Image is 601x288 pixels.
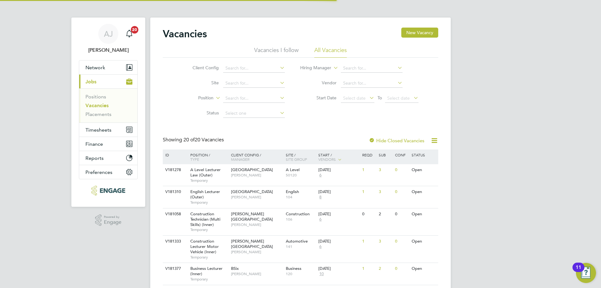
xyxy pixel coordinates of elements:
span: [PERSON_NAME][GEOGRAPHIC_DATA] [231,211,273,222]
div: 0 [393,263,410,275]
label: Vendor [300,80,336,86]
span: 104 [286,195,316,200]
div: 0 [393,186,410,198]
span: 10 [318,271,325,277]
span: Select date [387,95,410,101]
label: Position [177,95,213,101]
button: Reports [79,151,137,165]
button: Jobs [79,75,137,88]
div: 0 [393,164,410,176]
div: Open [410,208,437,220]
div: 0 [361,208,377,220]
div: 1 [361,164,377,176]
div: 3 [377,236,393,247]
span: Select date [343,95,366,101]
div: 3 [377,164,393,176]
span: [PERSON_NAME] [231,195,283,200]
span: Site Group [286,157,307,162]
span: 50120 [286,173,316,178]
span: [PERSON_NAME] [231,222,283,227]
button: New Vacancy [401,28,438,38]
div: [DATE] [318,239,359,244]
span: Manager [231,157,249,162]
span: Temporary [190,227,228,232]
span: Reports [85,155,104,161]
li: All Vacancies [314,46,347,58]
button: Finance [79,137,137,151]
div: 1 [361,263,377,275]
nav: Main navigation [71,18,145,207]
span: Temporary [190,255,228,260]
input: Search for... [223,94,285,103]
label: Start Date [300,95,336,101]
input: Search for... [223,79,285,88]
span: Powered by [104,214,121,220]
span: Network [85,65,105,71]
div: V181333 [164,236,186,247]
span: 6 [318,244,322,249]
span: Temporary [190,200,228,205]
div: 2 [377,263,393,275]
label: Status [183,110,219,116]
span: To [376,94,384,102]
label: Client Config [183,65,219,71]
a: Positions [85,94,106,100]
div: 2 [377,208,393,220]
span: Business [286,266,301,271]
span: 20 Vacancies [183,137,224,143]
div: V181310 [164,186,186,198]
input: Search for... [341,64,403,73]
button: Network [79,60,137,74]
div: V181278 [164,164,186,176]
span: Finance [85,141,103,147]
img: xede-logo-retina.png [91,186,125,196]
span: Preferences [85,169,112,175]
input: Select one [223,109,285,118]
div: Client Config / [229,149,284,165]
label: Site [183,80,219,86]
a: Placements [85,111,111,117]
a: Powered byEngage [95,214,122,226]
div: Showing [163,137,225,143]
span: Temporary [190,178,228,183]
div: [DATE] [318,167,359,173]
div: 0 [393,208,410,220]
div: Open [410,236,437,247]
span: Business Lecturer (Inner) [190,266,223,276]
span: [PERSON_NAME] [231,173,283,178]
span: Vendors [318,157,336,162]
div: V181058 [164,208,186,220]
span: Temporary [190,277,228,282]
span: 8 [318,195,322,200]
div: Start / [317,149,361,165]
span: 6 [318,217,322,222]
span: Automotive [286,238,308,244]
div: Open [410,164,437,176]
div: Open [410,186,437,198]
span: [PERSON_NAME] [231,271,283,276]
a: Vacancies [85,102,109,108]
div: Sub [377,149,393,160]
li: Vacancies I follow [254,46,299,58]
div: 3 [377,186,393,198]
div: Conf [393,149,410,160]
span: BSix [231,266,239,271]
div: Open [410,263,437,275]
div: Jobs [79,88,137,123]
span: Construction [286,211,310,217]
span: Timesheets [85,127,111,133]
a: AJ[PERSON_NAME] [79,24,138,54]
div: 1 [361,236,377,247]
span: [PERSON_NAME] [231,249,283,254]
div: Reqd [361,149,377,160]
label: Hiring Manager [295,65,331,71]
button: Timesheets [79,123,137,137]
div: 1 [361,186,377,198]
span: Adam Jorey [79,46,138,54]
button: Open Resource Center, 11 new notifications [576,263,596,283]
span: Type [190,157,199,162]
span: A Level [286,167,300,172]
div: [DATE] [318,266,359,271]
span: 106 [286,217,316,222]
div: 0 [393,236,410,247]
